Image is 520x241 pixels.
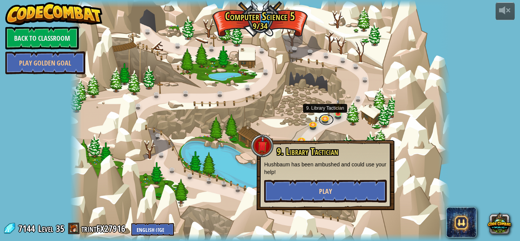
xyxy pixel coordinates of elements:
a: trintFX27916 [81,222,128,235]
span: Play [319,187,332,196]
img: level-banner-started.png [333,99,343,115]
span: 7144 [18,222,37,235]
img: CodeCombat - Learn how to code by playing a game [5,2,103,25]
a: Play Golden Goal [5,51,85,74]
p: Hushbaum has been ambushed and could use your help! [264,161,387,176]
button: Adjust volume [496,2,515,20]
a: Back to Classroom [5,27,79,49]
button: Play [264,180,387,203]
span: 35 [56,222,64,235]
span: Level [38,222,53,235]
span: 9. Library Tactician [277,145,338,158]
